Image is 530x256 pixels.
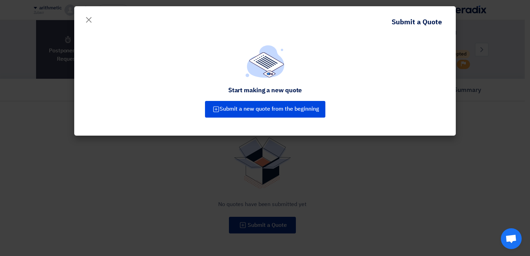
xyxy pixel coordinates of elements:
[85,9,93,30] span: ×
[246,45,284,78] img: empty_state_list.svg
[205,101,325,118] button: Submit a new quote from the beginning
[501,228,522,249] a: Open chat
[228,86,302,94] div: Start making a new quote
[79,11,99,25] button: Close
[220,105,319,113] font: Submit a new quote from the beginning
[392,17,442,27] div: Submit a Quote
